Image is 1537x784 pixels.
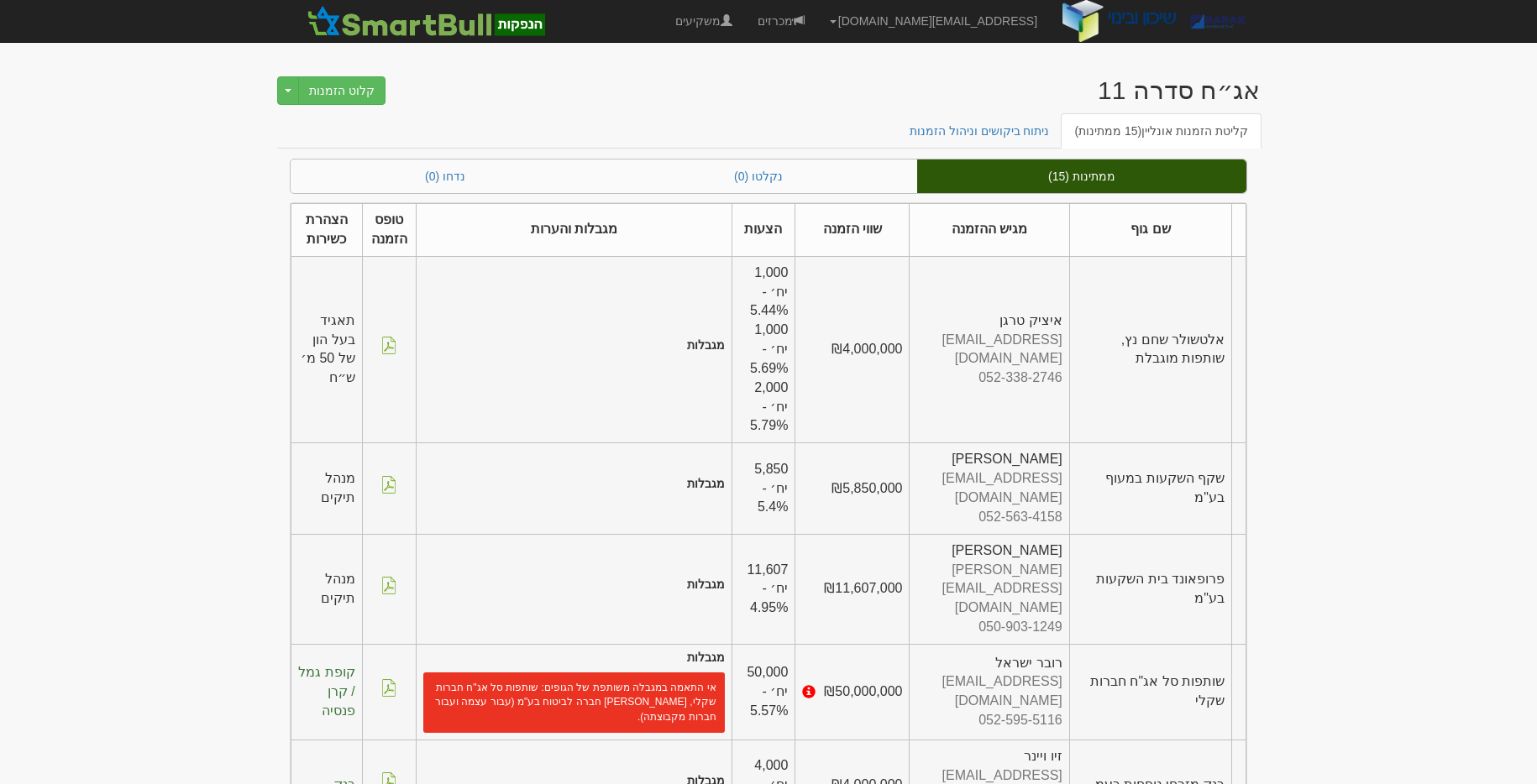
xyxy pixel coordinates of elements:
[795,534,910,644] td: ₪11,607,000
[1069,644,1231,740] td: שותפות סל אג"ח חברות שקלי
[916,508,1062,527] div: 052-563-4158
[916,469,1062,508] div: [EMAIL_ADDRESS][DOMAIN_NAME]
[291,159,600,193] a: נדחו (0)
[1069,443,1231,534] td: שקף השקעות במעוף בע"מ
[747,665,788,718] span: 50,000 יח׳ - 5.57%
[1061,113,1262,149] a: קליטת הזמנות אונליין(15 ממתינות)
[795,256,910,443] td: ₪4,000,000
[916,541,1062,561] div: [PERSON_NAME]
[747,562,788,615] span: 11,607 יח׳ - 4.95%
[795,443,910,534] td: ₪5,850,000
[916,711,1062,730] div: 052-595-5116
[916,331,1062,369] div: [EMAIL_ADDRESS][DOMAIN_NAME]
[1098,76,1260,104] div: שיכון ובינוי בעמ - אג״ח (סדרה 11) - הנפקה לציבור
[321,471,355,504] span: מנהל תיקים
[380,679,397,697] img: pdf-file-icon.png
[298,76,386,105] button: קלוט הזמנות
[754,462,788,515] span: 5,850 יח׳ - 5.4%
[824,682,902,702] span: ₪50,000,000
[1069,534,1231,644] td: פרופאונד בית השקעות בע"מ
[301,313,355,385] span: תאגיד בעל הון של 50 מ׳ ש״ח
[795,204,910,257] th: שווי הזמנה
[750,322,788,375] span: 1,000 יח׳ - 5.69%
[802,686,816,699] span: אי התאמה במגבלה משותפת של הגופים: שותפות סל אג"ח חברות שקלי, הראל חברה לביטוח בע"מ (עבור עצמה ועב...
[916,368,1062,388] div: 052-338-2746
[380,476,397,494] img: pdf-file-icon.png
[423,578,724,591] h5: מגבלות
[423,651,724,664] h5: מגבלות
[423,478,724,490] h5: מגבלות
[417,204,732,257] th: מגבלות והערות
[600,159,917,193] a: נקלטו (0)
[916,672,1062,711] div: [EMAIL_ADDRESS][DOMAIN_NAME]
[423,339,724,352] h5: מגבלות
[750,265,788,318] span: 1,000 יח׳ - 5.44%
[362,204,416,257] th: טופס הזמנה
[916,747,1062,766] div: זיו ויינר
[750,380,788,433] span: 2,000 יח׳ - 5.79%
[732,204,795,257] th: הצעות
[302,4,549,38] img: סמארטבול - מערכת לניהול הנפקות
[298,665,354,718] span: קופת גמל / קרן פנסיה
[423,672,724,732] div: אי התאמה במגבלה משותפת של הגופים: שותפות סל אג"ח חברות שקלי, [PERSON_NAME] חברה לביטוח בע"מ (עבור...
[291,204,363,257] th: הצהרת כשירות
[896,113,1063,149] a: ניתוח ביקושים וניהול הזמנות
[916,450,1062,469] div: [PERSON_NAME]
[321,572,355,605] span: מנהל תיקים
[380,337,397,354] img: pdf-file-icon.png
[1069,204,1231,257] th: שם גוף
[916,561,1062,619] div: [PERSON_NAME][EMAIL_ADDRESS][DOMAIN_NAME]
[916,311,1062,331] div: איציק טרגן
[380,577,397,594] img: pdf-file-icon.png
[1069,256,1231,443] td: אלטשולר שחם נץ, שותפות מוגבלת
[916,654,1062,673] div: רובר ישראל
[916,618,1062,637] div: 050-903-1249
[1074,124,1141,138] span: (15 ממתינות)
[910,204,1069,257] th: מגיש ההזמנה
[917,159,1246,193] a: ממתינות (15)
